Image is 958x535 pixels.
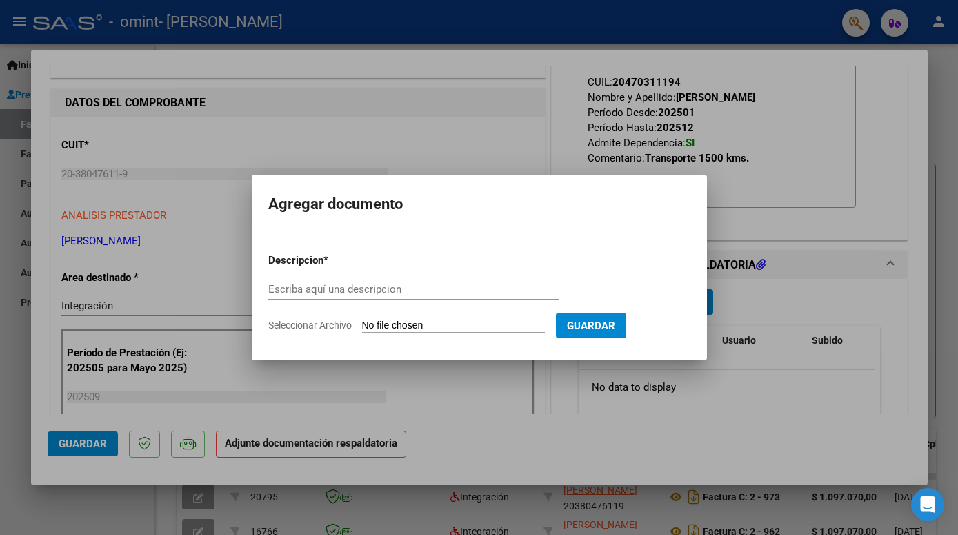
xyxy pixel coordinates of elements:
[556,313,626,338] button: Guardar
[268,320,352,331] span: Seleccionar Archivo
[567,320,615,332] span: Guardar
[268,253,395,269] p: Descripcion
[268,191,690,217] h2: Agregar documento
[911,488,944,521] div: Open Intercom Messenger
